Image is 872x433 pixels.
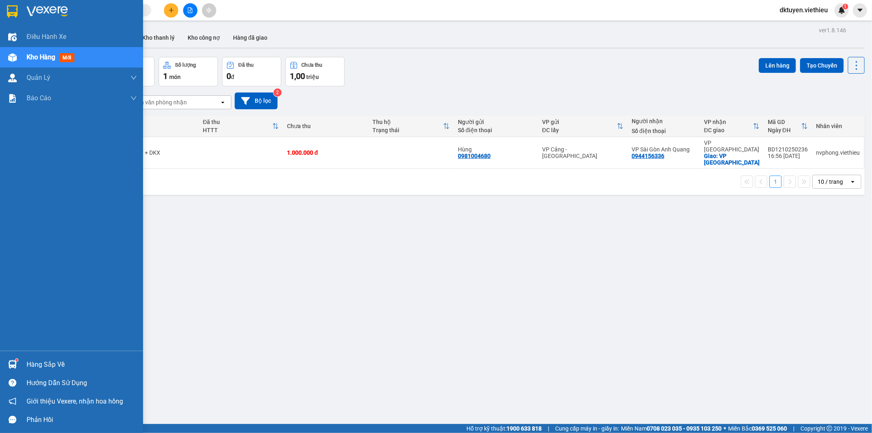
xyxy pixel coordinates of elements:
[542,146,623,159] div: VP Cảng - [GEOGRAPHIC_DATA]
[136,28,181,47] button: Kho thanh lý
[632,118,696,124] div: Người nhận
[728,424,787,433] span: Miền Bắc
[850,178,856,185] svg: open
[163,71,168,81] span: 1
[458,153,491,159] div: 0981004680
[8,94,17,103] img: solution-icon
[287,123,364,129] div: Chưa thu
[538,115,628,137] th: Toggle SortBy
[793,424,794,433] span: |
[773,5,834,15] span: dktuyen.viethieu
[816,123,860,129] div: Nhân viên
[199,115,283,137] th: Toggle SortBy
[9,416,16,424] span: message
[647,425,722,432] strong: 0708 023 035 - 0935 103 250
[458,119,534,125] div: Người gửi
[235,92,278,109] button: Bộ lọc
[273,88,282,97] sup: 2
[853,3,867,18] button: caret-down
[372,119,443,125] div: Thu hộ
[27,53,55,61] span: Kho hàng
[632,128,696,134] div: Số điện thoại
[164,3,178,18] button: plus
[121,127,195,133] div: Ghi chú
[632,153,664,159] div: 0944156336
[169,74,181,80] span: món
[7,5,18,18] img: logo-vxr
[27,93,51,103] span: Báo cáo
[632,146,696,153] div: VP Sài Gòn Anh Quang
[8,33,17,41] img: warehouse-icon
[466,424,542,433] span: Hỗ trợ kỹ thuật:
[768,127,801,133] div: Ngày ĐH
[458,146,534,153] div: Hùng
[226,28,274,47] button: Hàng đã giao
[372,127,443,133] div: Trạng thái
[220,99,226,106] svg: open
[542,119,617,125] div: VP gửi
[768,153,808,159] div: 16:56 [DATE]
[768,119,801,125] div: Mã GD
[8,53,17,62] img: warehouse-icon
[800,58,844,73] button: Tạo Chuyến
[827,426,832,431] span: copyright
[9,397,16,405] span: notification
[290,71,305,81] span: 1,00
[183,3,197,18] button: file-add
[206,7,212,13] span: aim
[27,396,123,406] span: Giới thiệu Vexere, nhận hoa hồng
[838,7,845,14] img: icon-new-feature
[507,425,542,432] strong: 1900 633 818
[704,140,760,153] div: VP [GEOGRAPHIC_DATA]
[27,32,66,42] span: Điều hành xe
[27,414,137,426] div: Phản hồi
[238,62,253,68] div: Đã thu
[769,176,782,188] button: 1
[285,57,345,86] button: Chưa thu1,00 triệu
[121,119,195,125] div: Tên món
[458,127,534,133] div: Số điện thoại
[202,3,216,18] button: aim
[287,149,364,156] div: 1.000.000 đ
[752,425,787,432] strong: 0369 525 060
[548,424,549,433] span: |
[27,359,137,371] div: Hàng sắp về
[759,58,796,73] button: Lên hàng
[203,119,272,125] div: Đã thu
[175,62,196,68] div: Số lượng
[700,115,764,137] th: Toggle SortBy
[9,379,16,387] span: question-circle
[724,427,726,430] span: ⚪️
[8,360,17,369] img: warehouse-icon
[130,95,137,101] span: down
[306,74,319,80] span: triệu
[555,424,619,433] span: Cung cấp máy in - giấy in:
[843,4,848,9] sup: 1
[203,127,272,133] div: HTTT
[231,74,234,80] span: đ
[818,178,843,186] div: 10 / trang
[187,7,193,13] span: file-add
[844,4,847,9] span: 1
[181,28,226,47] button: Kho công nợ
[764,115,812,137] th: Toggle SortBy
[368,115,454,137] th: Toggle SortBy
[8,74,17,82] img: warehouse-icon
[226,71,231,81] span: 0
[819,26,846,35] div: ver 1.8.146
[27,377,137,389] div: Hướng dẫn sử dụng
[768,146,808,153] div: BD1210250236
[130,98,187,106] div: Chọn văn phòng nhận
[704,119,753,125] div: VP nhận
[168,7,174,13] span: plus
[130,74,137,81] span: down
[816,149,860,156] div: nvphong.viethieu
[27,72,50,83] span: Quản Lý
[222,57,281,86] button: Đã thu0đ
[542,127,617,133] div: ĐC lấy
[16,359,18,361] sup: 1
[302,62,323,68] div: Chưa thu
[704,127,753,133] div: ĐC giao
[856,7,864,14] span: caret-down
[621,424,722,433] span: Miền Nam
